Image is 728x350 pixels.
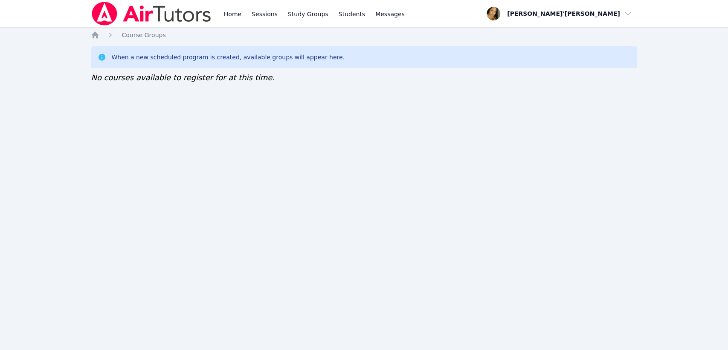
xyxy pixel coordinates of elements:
[122,31,165,39] a: Course Groups
[122,32,165,38] span: Course Groups
[375,10,405,18] span: Messages
[91,2,212,26] img: Air Tutors
[91,31,637,39] nav: Breadcrumb
[91,73,275,82] span: No courses available to register for at this time.
[111,53,345,61] div: When a new scheduled program is created, available groups will appear here.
